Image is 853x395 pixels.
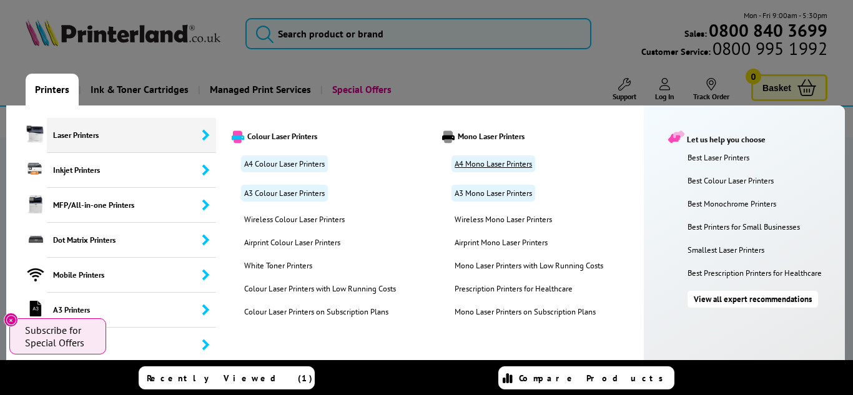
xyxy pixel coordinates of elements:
[6,223,216,258] a: Dot Matrix Printers
[688,152,839,163] a: Best Laser Printers
[6,328,216,363] a: Shop by Brand
[6,153,216,188] a: Inkjet Printers
[688,198,839,209] a: Best Monochrome Printers
[222,130,433,143] a: Colour Laser Printers
[235,214,418,225] a: Wireless Colour Laser Printers
[6,188,216,223] a: MFP/All-in-one Printers
[25,324,94,349] span: Subscribe for Special Offers
[445,260,625,271] a: Mono Laser Printers with Low Running Costs
[445,306,625,317] a: Mono Laser Printers on Subscription Plans
[498,366,674,389] a: Compare Products
[241,185,328,202] a: A3 Colour Laser Printers
[688,268,839,278] a: Best Prescription Printers for Healthcare
[47,188,216,223] span: MFP/All-in-one Printers
[235,283,418,294] a: Colour Laser Printers with Low Running Costs
[669,130,832,145] div: Let us help you choose
[445,237,625,248] a: Airprint Mono Laser Printers
[241,155,328,172] a: A4 Colour Laser Printers
[147,373,313,384] span: Recently Viewed (1)
[139,366,315,389] a: Recently Viewed (1)
[519,373,670,384] span: Compare Products
[47,328,216,363] span: Shop by Brand
[6,258,216,293] a: Mobile Printers
[47,118,216,153] span: Laser Printers
[6,118,216,153] a: Laser Printers
[47,293,216,328] span: A3 Printers
[433,130,643,143] a: Mono Laser Printers
[47,153,216,188] span: Inkjet Printers
[26,74,79,105] a: Printers
[445,283,625,294] a: Prescription Printers for Healthcare
[451,155,535,172] a: A4 Mono Laser Printers
[451,185,535,202] a: A3 Mono Laser Printers
[235,260,418,271] a: White Toner Printers
[6,293,216,328] a: A3 Printers
[688,245,839,255] a: Smallest Laser Printers
[688,222,839,232] a: Best Printers for Small Businesses
[47,223,216,258] span: Dot Matrix Printers
[235,306,418,317] a: Colour Laser Printers on Subscription Plans
[47,258,216,293] span: Mobile Printers
[4,313,18,327] button: Close
[235,237,418,248] a: Airprint Colour Laser Printers
[688,175,839,186] a: Best Colour Laser Printers
[688,291,818,308] a: View all expert recommendations
[445,214,625,225] a: Wireless Mono Laser Printers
